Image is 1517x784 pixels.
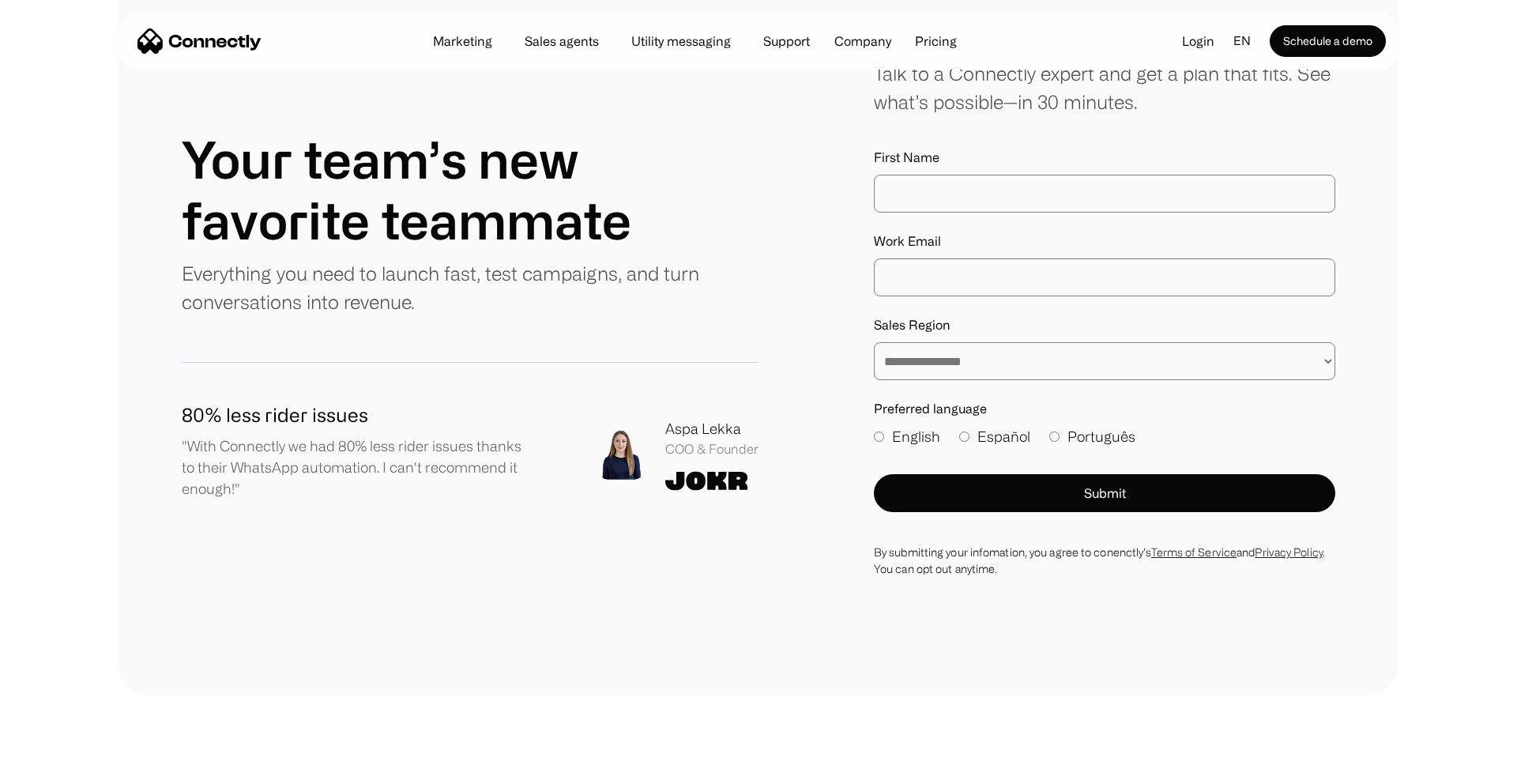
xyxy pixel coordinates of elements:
div: Aspa Lekka [665,418,758,439]
input: English [874,432,884,442]
label: Work Email [874,232,1335,251]
a: Login [1169,29,1227,53]
label: Sales Region [874,315,1335,334]
a: Sales agents [512,35,612,47]
div: en [1227,29,1270,53]
h1: 80% less rider issues [182,401,528,429]
p: "With Connectly we had 80% less rider issues thanks to their WhatsApp automation. I can't recomme... [182,435,528,499]
a: Terms of Service [1151,546,1237,558]
ul: Language list [32,756,95,778]
div: By submitting your infomation, you agree to conenctly’s and . You can opt out anytime. [874,544,1335,577]
input: Español [959,432,969,442]
a: Utility messaging [619,35,743,47]
label: English [874,426,940,447]
h1: Your team’s new favorite teammate [182,129,758,251]
div: COO & Founder [665,439,758,458]
div: Talk to a Connectly expert and get a plan that fits. See what’s possible—in 30 minutes. [874,59,1335,116]
a: Pricing [902,35,969,47]
button: Submit [874,474,1335,512]
label: Português [1049,426,1135,447]
a: Privacy Policy [1255,546,1322,558]
div: en [1233,29,1251,53]
div: Company [834,30,891,52]
input: Português [1049,432,1060,442]
p: Everything you need to launch fast, test campaigns, and turn conversations into revenue. [182,259,758,316]
label: First Name [874,148,1335,167]
a: home [137,29,262,53]
a: Marketing [420,35,505,47]
aside: Language selected: English [16,755,95,778]
a: Support [751,35,822,47]
a: Schedule a demo [1270,25,1386,57]
label: Preferred language [874,399,1335,418]
div: Company [830,30,896,52]
label: Español [959,426,1030,447]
